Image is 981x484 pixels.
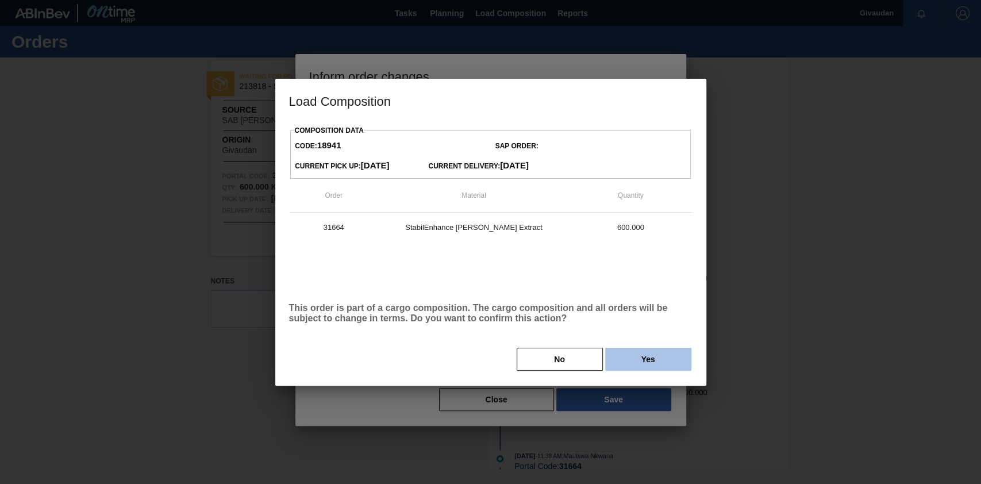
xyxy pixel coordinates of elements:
h3: Load Composition [275,79,706,122]
button: No [517,348,603,371]
td: 600.000 [569,213,693,241]
strong: [DATE] [361,160,390,170]
p: This order is part of a cargo composition. The cargo composition and all orders will be subject t... [289,303,693,324]
span: Material [461,191,486,199]
span: SAP Order: [495,142,538,150]
td: 31664 [289,213,379,241]
strong: 18941 [317,140,341,150]
td: StabilEnhance [PERSON_NAME] Extract [379,213,569,241]
span: Current Pick up: [295,162,389,170]
span: Code: [295,142,341,150]
span: Quantity [618,191,644,199]
span: Order [325,191,343,199]
label: Composition Data [295,126,364,135]
span: Current Delivery: [428,162,528,170]
strong: [DATE] [500,160,529,170]
button: Yes [605,348,691,371]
